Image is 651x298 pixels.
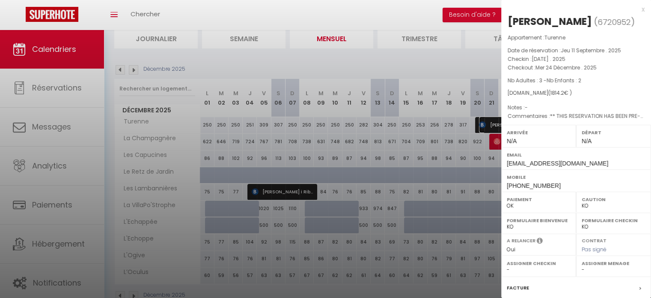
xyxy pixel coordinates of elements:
[7,3,33,29] button: Ouvrir le widget de chat LiveChat
[507,237,535,244] label: A relancer
[508,55,645,63] p: Checkin :
[507,128,571,137] label: Arrivée
[548,89,572,96] span: ( € )
[507,195,571,204] label: Paiement
[507,151,645,159] label: Email
[508,33,645,42] p: Appartement :
[597,17,631,27] span: 6720952
[508,112,645,120] p: Commentaires :
[501,4,645,15] div: x
[582,246,606,253] span: Pas signé
[594,16,635,28] span: ( )
[532,55,565,63] span: [DATE] . 2025
[507,138,517,144] span: N/A
[535,64,597,71] span: Mer 24 Décembre . 2025
[582,237,606,243] label: Contrat
[550,89,564,96] span: 1814.2
[508,103,645,112] p: Notes :
[582,216,645,225] label: Formulaire Checkin
[537,237,543,247] i: Sélectionner OUI si vous souhaiter envoyer les séquences de messages post-checkout
[582,259,645,268] label: Assigner Menage
[507,259,571,268] label: Assigner Checkin
[582,128,645,137] label: Départ
[508,46,645,55] p: Date de réservation :
[582,138,592,144] span: N/A
[507,160,608,167] span: [EMAIL_ADDRESS][DOMAIN_NAME]
[525,104,528,111] span: -
[508,77,581,84] span: Nb Adultes : 3 -
[508,89,645,97] div: [DOMAIN_NAME]
[547,77,581,84] span: Nb Enfants : 2
[507,182,561,189] span: [PHONE_NUMBER]
[507,283,529,292] label: Facture
[544,34,565,41] span: Turenne
[507,216,571,225] label: Formulaire Bienvenue
[508,63,645,72] p: Checkout :
[561,47,621,54] span: Jeu 11 Septembre . 2025
[507,173,645,181] label: Mobile
[582,195,645,204] label: Caution
[508,15,592,28] div: [PERSON_NAME]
